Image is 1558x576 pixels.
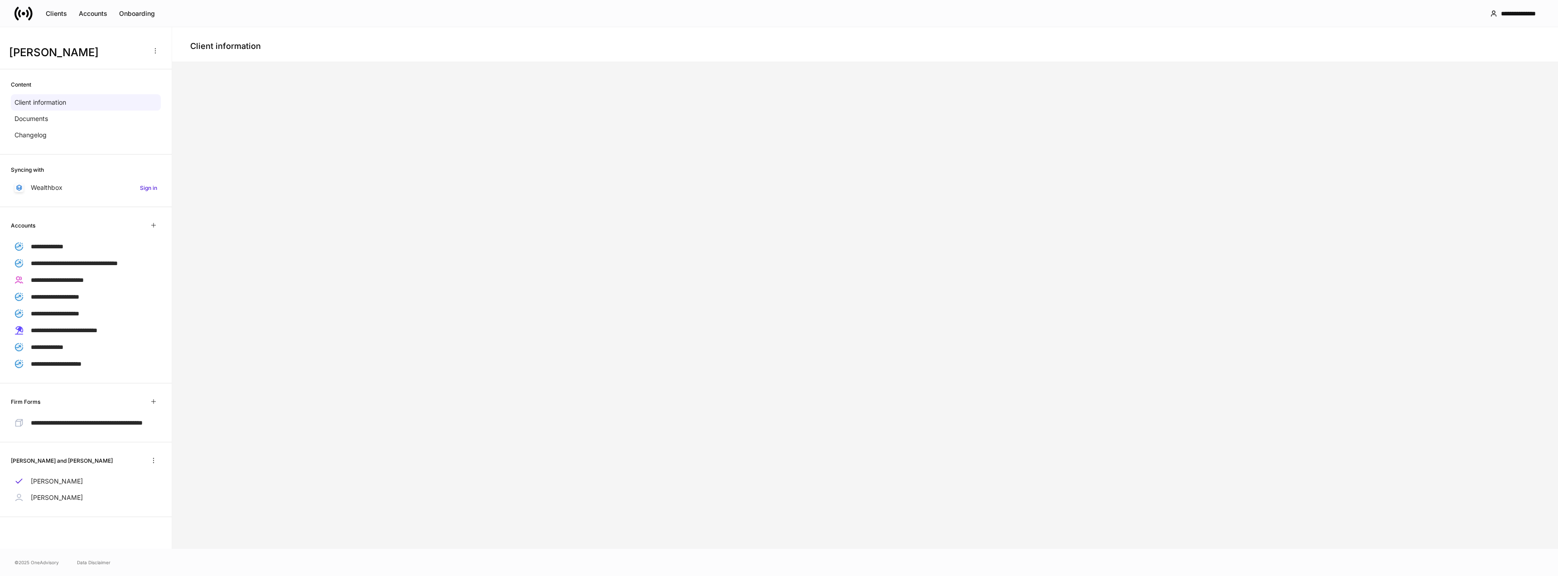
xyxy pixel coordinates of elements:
[11,456,113,465] h6: [PERSON_NAME] and [PERSON_NAME]
[9,45,144,60] h3: [PERSON_NAME]
[11,489,161,506] a: [PERSON_NAME]
[140,184,157,192] h6: Sign in
[11,397,40,406] h6: Firm Forms
[11,165,44,174] h6: Syncing with
[73,6,113,21] button: Accounts
[190,41,261,52] h4: Client information
[46,9,67,18] div: Clients
[14,131,47,140] p: Changelog
[119,9,155,18] div: Onboarding
[31,183,63,192] p: Wealthbox
[31,493,83,502] p: [PERSON_NAME]
[77,559,111,566] a: Data Disclaimer
[11,221,35,230] h6: Accounts
[40,6,73,21] button: Clients
[11,179,161,196] a: WealthboxSign in
[113,6,161,21] button: Onboarding
[11,94,161,111] a: Client information
[11,127,161,143] a: Changelog
[79,9,107,18] div: Accounts
[11,111,161,127] a: Documents
[31,477,83,486] p: [PERSON_NAME]
[14,559,59,566] span: © 2025 OneAdvisory
[14,98,66,107] p: Client information
[14,114,48,123] p: Documents
[11,80,31,89] h6: Content
[11,473,161,489] a: [PERSON_NAME]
